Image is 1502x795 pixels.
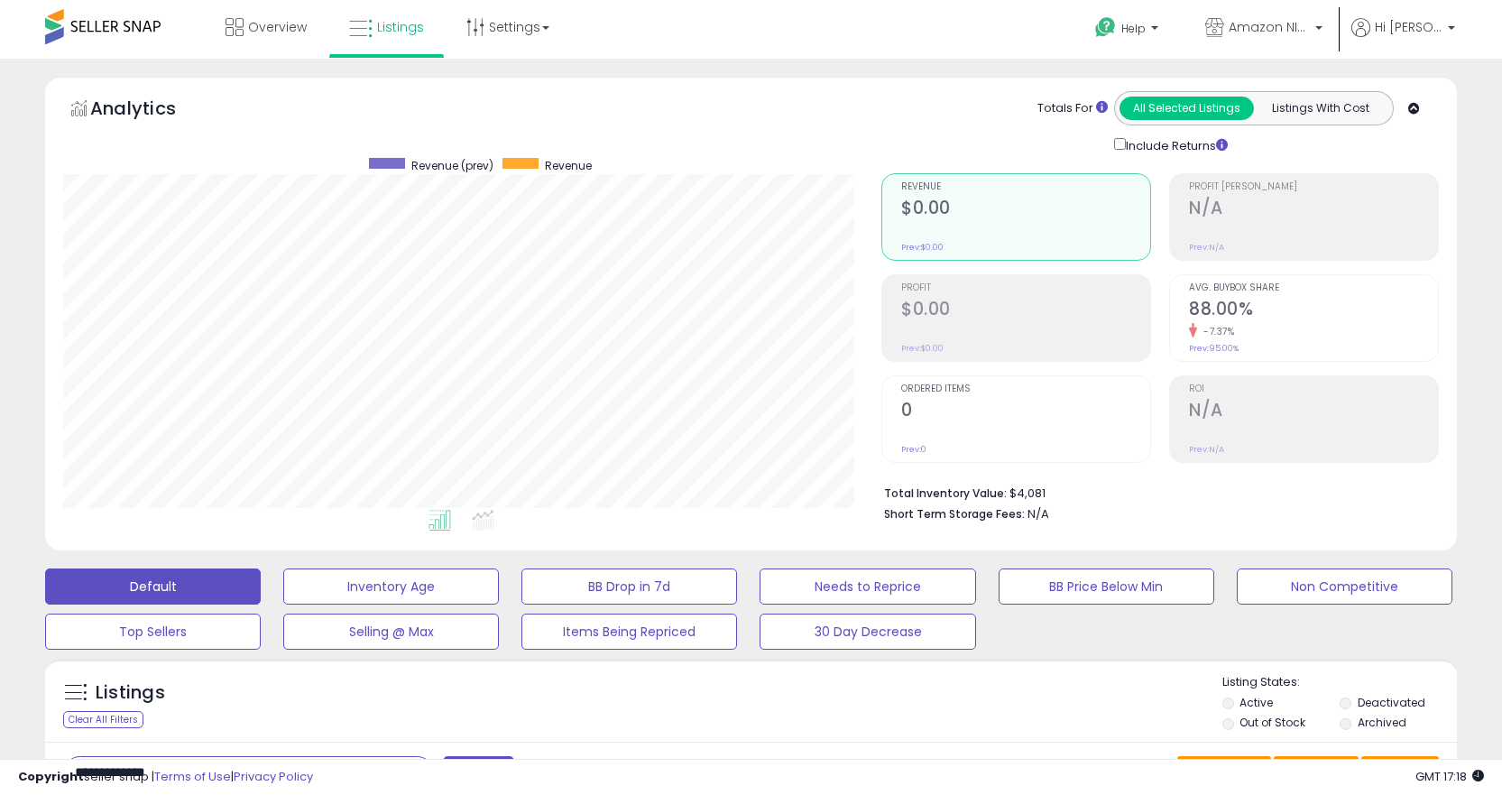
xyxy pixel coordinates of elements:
[1189,198,1438,222] h2: N/A
[45,569,261,605] button: Default
[283,569,499,605] button: Inventory Age
[1189,242,1224,253] small: Prev: N/A
[18,769,313,786] div: seller snap | |
[1027,505,1049,522] span: N/A
[901,283,1150,293] span: Profit
[283,614,499,650] button: Selling @ Max
[377,18,424,36] span: Listings
[1120,97,1254,120] button: All Selected Listings
[1229,18,1310,36] span: Amazon NINJA
[901,400,1150,424] h2: 0
[521,614,737,650] button: Items Being Repriced
[1189,299,1438,323] h2: 88.00%
[901,182,1150,192] span: Revenue
[63,711,143,728] div: Clear All Filters
[1239,715,1305,730] label: Out of Stock
[1189,343,1239,354] small: Prev: 95.00%
[1189,384,1438,394] span: ROI
[1189,400,1438,424] h2: N/A
[901,198,1150,222] h2: $0.00
[1101,134,1249,155] div: Include Returns
[1189,283,1438,293] span: Avg. Buybox Share
[521,569,737,605] button: BB Drop in 7d
[1237,569,1452,605] button: Non Competitive
[545,158,592,173] span: Revenue
[411,158,493,173] span: Revenue (prev)
[1375,18,1442,36] span: Hi [PERSON_NAME]
[901,343,944,354] small: Prev: $0.00
[1361,756,1439,787] button: Actions
[1189,182,1438,192] span: Profit [PERSON_NAME]
[443,756,513,788] button: Filters
[760,569,975,605] button: Needs to Reprice
[1253,97,1387,120] button: Listings With Cost
[96,680,165,706] h5: Listings
[248,18,307,36] span: Overview
[1358,715,1406,730] label: Archived
[901,299,1150,323] h2: $0.00
[999,569,1214,605] button: BB Price Below Min
[1351,18,1455,59] a: Hi [PERSON_NAME]
[760,614,975,650] button: 30 Day Decrease
[1177,756,1271,787] button: Save View
[1037,100,1108,117] div: Totals For
[1358,695,1425,710] label: Deactivated
[1121,21,1146,36] span: Help
[1189,444,1224,455] small: Prev: N/A
[901,444,926,455] small: Prev: 0
[1094,16,1117,39] i: Get Help
[1415,768,1484,785] span: 2025-08-12 17:18 GMT
[1197,325,1234,338] small: -7.37%
[1274,756,1359,787] button: Columns
[90,96,211,125] h5: Analytics
[1239,695,1273,710] label: Active
[884,481,1425,503] li: $4,081
[1081,3,1176,59] a: Help
[901,384,1150,394] span: Ordered Items
[901,242,944,253] small: Prev: $0.00
[884,485,1007,501] b: Total Inventory Value:
[1222,674,1457,691] p: Listing States:
[45,614,261,650] button: Top Sellers
[18,768,84,785] strong: Copyright
[884,506,1025,522] b: Short Term Storage Fees:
